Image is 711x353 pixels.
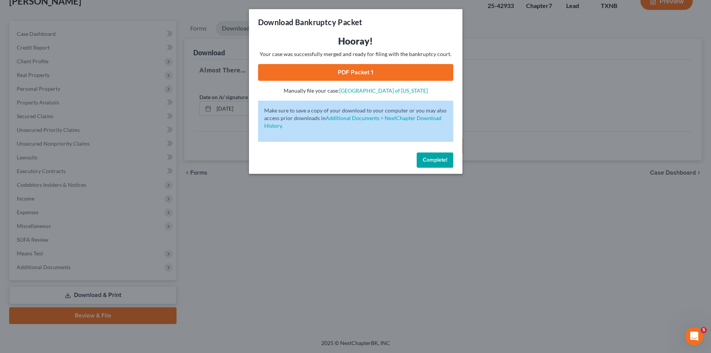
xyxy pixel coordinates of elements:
a: PDF Packet 1 [258,64,453,81]
span: 5 [701,327,707,333]
p: Your case was successfully merged and ready for filing with the bankruptcy court. [258,50,453,58]
a: Additional Documents > NextChapter Download History. [264,115,441,129]
p: Manually file your case: [258,87,453,95]
iframe: Intercom live chat [685,327,703,345]
button: Complete! [417,152,453,168]
h3: Hooray! [258,35,453,47]
h3: Download Bankruptcy Packet [258,17,363,27]
a: [GEOGRAPHIC_DATA] of [US_STATE] [339,87,428,94]
p: Make sure to save a copy of your download to your computer or you may also access prior downloads in [264,107,447,130]
span: Complete! [423,157,447,163]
